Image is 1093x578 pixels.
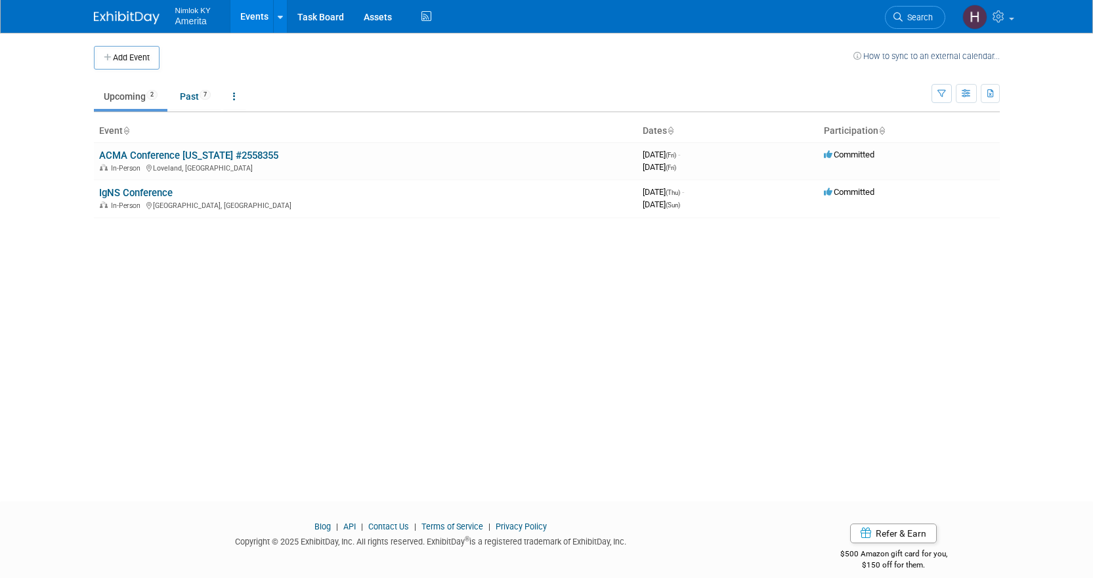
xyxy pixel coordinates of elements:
a: Upcoming2 [94,84,167,109]
a: Contact Us [368,522,409,531]
div: [GEOGRAPHIC_DATA], [GEOGRAPHIC_DATA] [99,199,632,210]
div: Copyright © 2025 ExhibitDay, Inc. All rights reserved. ExhibitDay is a registered trademark of Ex... [94,533,769,548]
a: Past7 [170,84,221,109]
img: In-Person Event [100,201,108,208]
span: Search [903,12,933,22]
a: Blog [314,522,331,531]
th: Participation [819,120,1000,142]
span: [DATE] [643,150,680,159]
span: [DATE] [643,199,680,209]
a: Privacy Policy [496,522,547,531]
span: In-Person [111,201,144,210]
span: (Fri) [666,152,676,159]
span: Committed [824,150,874,159]
a: Sort by Participation Type [878,125,885,136]
div: $500 Amazon gift card for you, [788,540,1000,570]
a: Search [885,6,945,29]
span: (Thu) [666,189,680,196]
span: | [333,522,341,531]
span: 7 [200,90,211,100]
span: | [358,522,366,531]
span: [DATE] [643,162,676,172]
a: Terms of Service [421,522,483,531]
span: Nimlok KY [175,3,211,16]
span: In-Person [111,164,144,173]
span: [DATE] [643,187,684,197]
img: ExhibitDay [94,11,160,24]
span: | [485,522,494,531]
span: (Fri) [666,164,676,171]
span: - [682,187,684,197]
span: (Sun) [666,201,680,209]
a: Sort by Event Name [123,125,129,136]
a: Refer & Earn [850,524,937,543]
span: Committed [824,187,874,197]
a: ACMA Conference [US_STATE] #2558355 [99,150,278,161]
img: In-Person Event [100,164,108,171]
a: Sort by Start Date [667,125,674,136]
span: - [678,150,680,159]
div: Loveland, [GEOGRAPHIC_DATA] [99,162,632,173]
sup: ® [465,535,469,543]
div: $150 off for them. [788,560,1000,571]
button: Add Event [94,46,160,70]
span: | [411,522,419,531]
th: Dates [637,120,819,142]
th: Event [94,120,637,142]
a: How to sync to an external calendar... [853,51,1000,61]
a: API [343,522,356,531]
span: 2 [146,90,158,100]
span: Amerita [175,16,207,26]
img: Hannah Durbin [962,5,987,30]
a: IgNS Conference [99,187,173,199]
